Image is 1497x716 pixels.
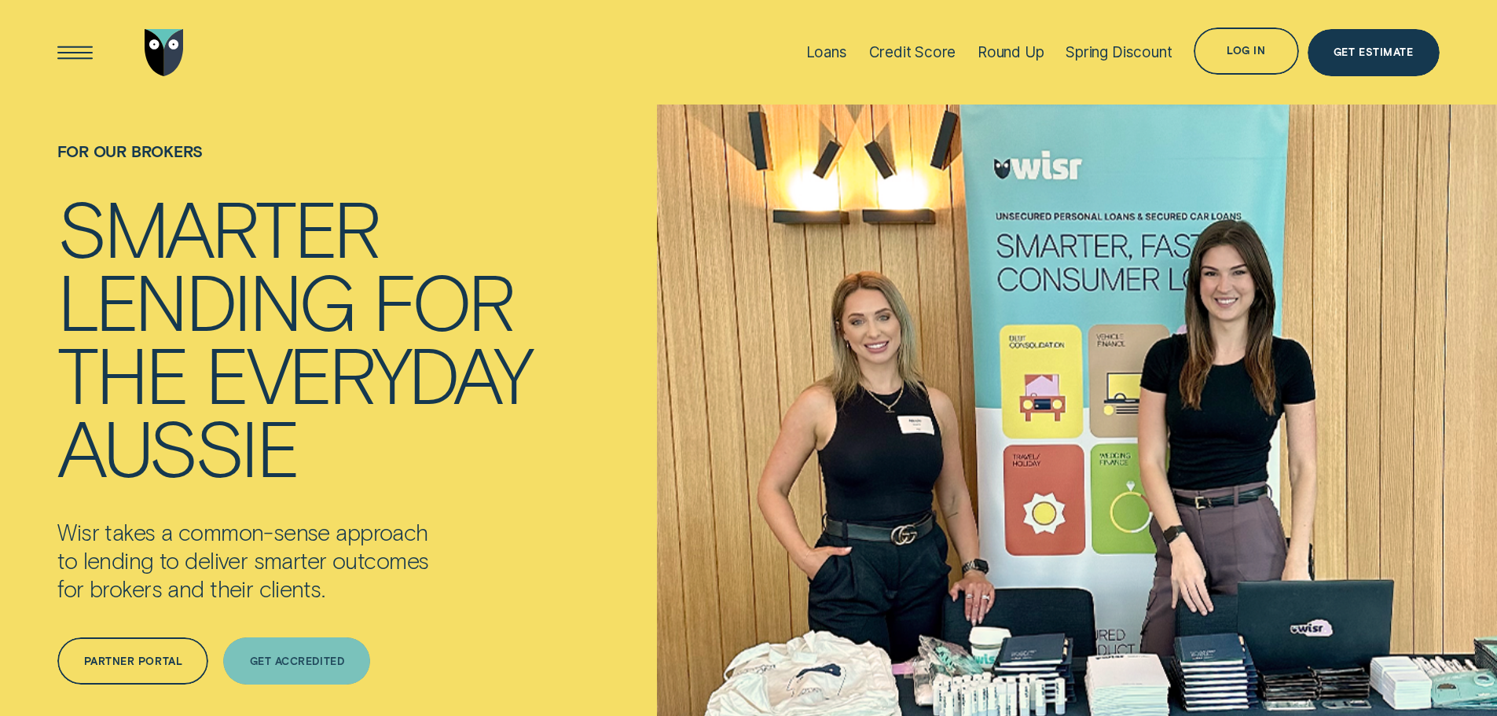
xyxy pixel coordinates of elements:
div: Loans [806,43,847,61]
div: Round Up [978,43,1044,61]
h1: For Our Brokers [57,142,530,190]
a: Partner Portal [57,637,208,685]
a: Get Accredited [223,637,370,685]
div: lending [57,263,354,336]
a: Get Estimate [1308,29,1440,76]
div: the [57,336,187,409]
button: Open Menu [52,29,99,76]
div: for [372,263,513,336]
h4: Smarter lending for the everyday Aussie [57,190,530,483]
button: Log in [1194,28,1298,75]
div: Smarter [57,190,379,263]
div: Spring Discount [1066,43,1172,61]
p: Wisr takes a common-sense approach to lending to deliver smarter outcomes for brokers and their c... [57,518,512,603]
div: Aussie [57,409,297,483]
img: Wisr [145,29,184,76]
div: Credit Score [869,43,956,61]
div: everyday [205,336,530,409]
div: Get Accredited [250,657,344,666]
